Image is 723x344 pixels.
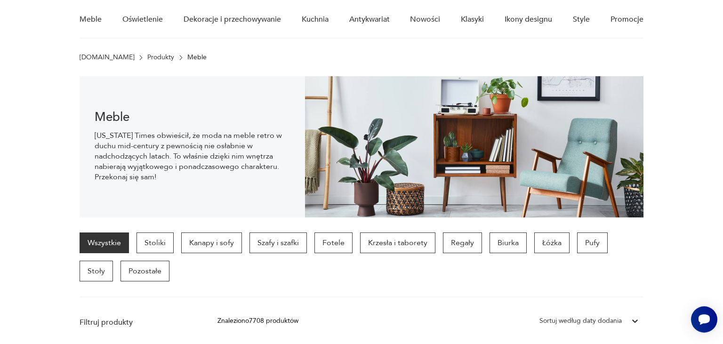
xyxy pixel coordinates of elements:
a: Antykwariat [349,1,390,38]
a: Szafy i szafki [249,232,307,253]
a: Wszystkie [80,232,129,253]
a: Pufy [577,232,608,253]
a: Klasyki [461,1,484,38]
a: Łóżka [534,232,570,253]
a: Krzesła i taborety [360,232,435,253]
img: Meble [305,76,643,217]
a: Nowości [410,1,440,38]
div: Znaleziono 7708 produktów [217,316,298,326]
div: Sortuj według daty dodania [539,316,622,326]
a: Fotele [314,232,353,253]
a: Meble [80,1,102,38]
a: Promocje [611,1,643,38]
a: Regały [443,232,482,253]
a: [DOMAIN_NAME] [80,54,135,61]
p: Meble [187,54,207,61]
a: Biurka [490,232,527,253]
a: Stoły [80,261,113,281]
a: Oświetlenie [122,1,163,38]
a: Kuchnia [302,1,329,38]
a: Stoliki [137,232,174,253]
a: Produkty [147,54,174,61]
p: Filtruj produkty [80,317,195,328]
p: [US_STATE] Times obwieścił, że moda na meble retro w duchu mid-century z pewnością nie osłabnie w... [95,130,290,182]
a: Ikony designu [505,1,552,38]
a: Kanapy i sofy [181,232,242,253]
a: Style [573,1,590,38]
iframe: Smartsupp widget button [691,306,717,333]
h1: Meble [95,112,290,123]
a: Dekoracje i przechowywanie [184,1,281,38]
a: Pozostałe [120,261,169,281]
